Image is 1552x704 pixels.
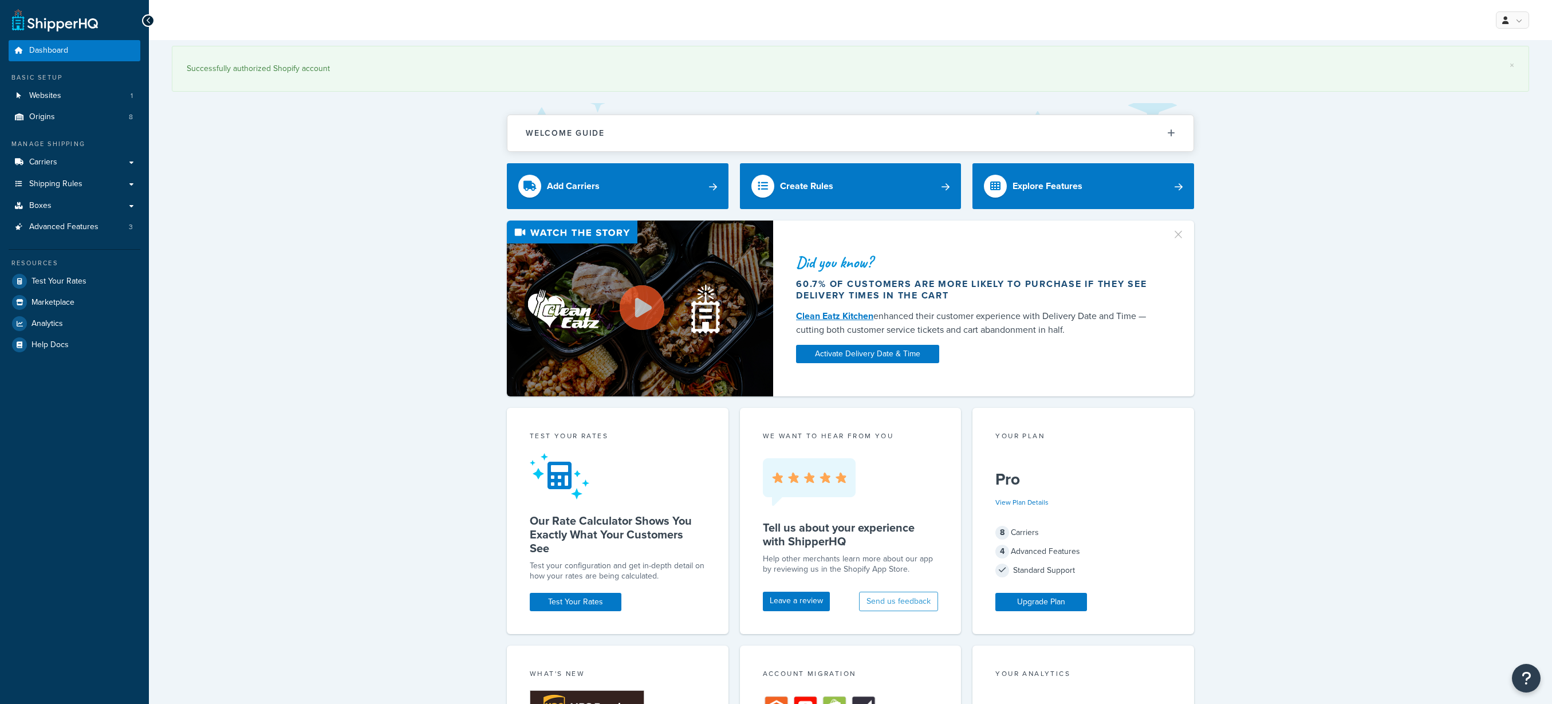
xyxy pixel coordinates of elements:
span: Analytics [31,319,63,329]
a: Add Carriers [507,163,728,209]
span: Shipping Rules [29,179,82,189]
div: Account Migration [763,668,939,682]
a: × [1510,61,1514,70]
span: Origins [29,112,55,122]
div: What's New [530,668,706,682]
a: Dashboard [9,40,140,61]
button: Welcome Guide [507,115,1193,151]
button: Send us feedback [859,592,938,611]
div: Did you know? [796,254,1158,270]
a: Clean Eatz Kitchen [796,309,873,322]
div: Your Plan [995,431,1171,444]
h5: Pro [995,470,1171,489]
span: Carriers [29,158,57,167]
a: Explore Features [972,163,1194,209]
div: Carriers [995,525,1171,541]
a: Test Your Rates [9,271,140,292]
li: Origins [9,107,140,128]
a: Help Docs [9,335,140,355]
div: Create Rules [780,178,833,194]
a: Boxes [9,195,140,217]
div: Test your configuration and get in-depth detail on how your rates are being calculated. [530,561,706,581]
span: 4 [995,545,1009,559]
div: enhanced their customer experience with Delivery Date and Time — cutting both customer service ti... [796,309,1158,337]
a: Websites1 [9,85,140,107]
span: 1 [131,91,133,101]
span: Test Your Rates [31,277,86,286]
h2: Welcome Guide [526,129,605,137]
img: Video thumbnail [507,221,773,396]
span: Websites [29,91,61,101]
a: Origins8 [9,107,140,128]
span: 3 [129,222,133,232]
span: 8 [995,526,1009,540]
a: Test Your Rates [530,593,621,611]
a: Marketplace [9,292,140,313]
h5: Tell us about your experience with ShipperHQ [763,521,939,548]
a: View Plan Details [995,497,1049,508]
span: Boxes [29,201,52,211]
div: Standard Support [995,563,1171,579]
span: Dashboard [29,46,68,56]
a: Carriers [9,152,140,173]
a: Leave a review [763,592,830,611]
h5: Our Rate Calculator Shows You Exactly What Your Customers See [530,514,706,555]
div: Test your rates [530,431,706,444]
div: 60.7% of customers are more likely to purchase if they see delivery times in the cart [796,278,1158,301]
div: Basic Setup [9,73,140,82]
div: Successfully authorized Shopify account [187,61,1514,77]
p: Help other merchants learn more about our app by reviewing us in the Shopify App Store. [763,554,939,575]
li: Websites [9,85,140,107]
a: Activate Delivery Date & Time [796,345,939,363]
a: Create Rules [740,163,962,209]
div: Resources [9,258,140,268]
a: Analytics [9,313,140,334]
span: Advanced Features [29,222,99,232]
a: Upgrade Plan [995,593,1087,611]
p: we want to hear from you [763,431,939,441]
li: Advanced Features [9,217,140,238]
div: Advanced Features [995,544,1171,560]
div: Your Analytics [995,668,1171,682]
a: Advanced Features3 [9,217,140,238]
a: Shipping Rules [9,174,140,195]
span: Marketplace [31,298,74,308]
div: Explore Features [1013,178,1082,194]
span: Help Docs [31,340,69,350]
div: Manage Shipping [9,139,140,149]
button: Open Resource Center [1512,664,1541,693]
span: 8 [129,112,133,122]
div: Add Carriers [547,178,600,194]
